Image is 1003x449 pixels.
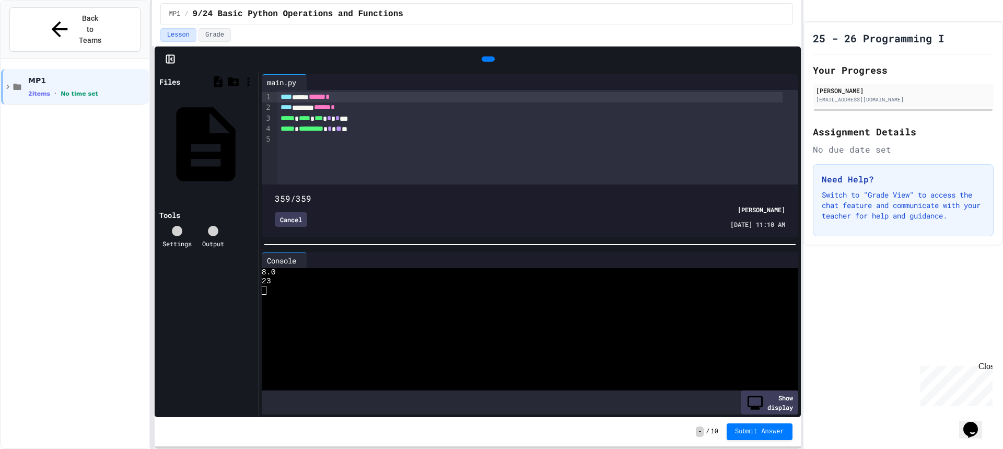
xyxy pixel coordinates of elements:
div: Cancel [275,212,307,227]
div: Settings [162,239,192,248]
span: / [184,10,188,18]
div: Output [202,239,224,248]
span: 8.0 [262,268,276,277]
span: MP1 [28,76,147,85]
div: Console [262,255,301,266]
div: 1 [262,92,272,102]
span: • [54,89,56,98]
div: Chat with us now!Close [4,4,72,66]
button: Grade [199,28,231,42]
div: [PERSON_NAME] [816,86,990,95]
div: 359/359 [275,192,785,205]
div: 5 [262,134,272,145]
button: Lesson [160,28,196,42]
div: Show display [741,390,798,415]
div: No due date set [813,143,994,156]
button: Submit Answer [727,423,792,440]
h2: Assignment Details [813,124,994,139]
div: Tools [159,210,180,221]
span: Back to Teams [78,13,102,46]
span: 10 [711,428,718,436]
span: Submit Answer [735,428,784,436]
span: MP1 [169,10,181,18]
div: [EMAIL_ADDRESS][DOMAIN_NAME] [816,96,990,103]
iframe: chat widget [959,407,993,439]
h3: Need Help? [822,173,985,186]
iframe: chat widget [916,362,993,406]
div: 2 [262,102,272,113]
span: 9/24 Basic Python Operations and Functions [193,8,403,20]
h2: Your Progress [813,63,994,77]
div: Files [159,76,180,87]
span: 2 items [28,90,50,97]
div: main.py [262,77,301,88]
span: No time set [61,90,98,97]
div: 4 [262,124,272,134]
div: Console [262,252,307,268]
button: Back to Teams [9,7,141,52]
h1: 25 - 26 Programming I [813,31,944,45]
span: - [696,427,704,437]
div: 3 [262,113,272,124]
div: [PERSON_NAME] [738,205,785,214]
span: [DATE] 11:10 AM [730,220,785,229]
div: main.py [262,74,307,90]
span: / [706,428,709,436]
span: 23 [262,277,271,286]
p: Switch to "Grade View" to access the chat feature and communicate with your teacher for help and ... [822,190,985,221]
